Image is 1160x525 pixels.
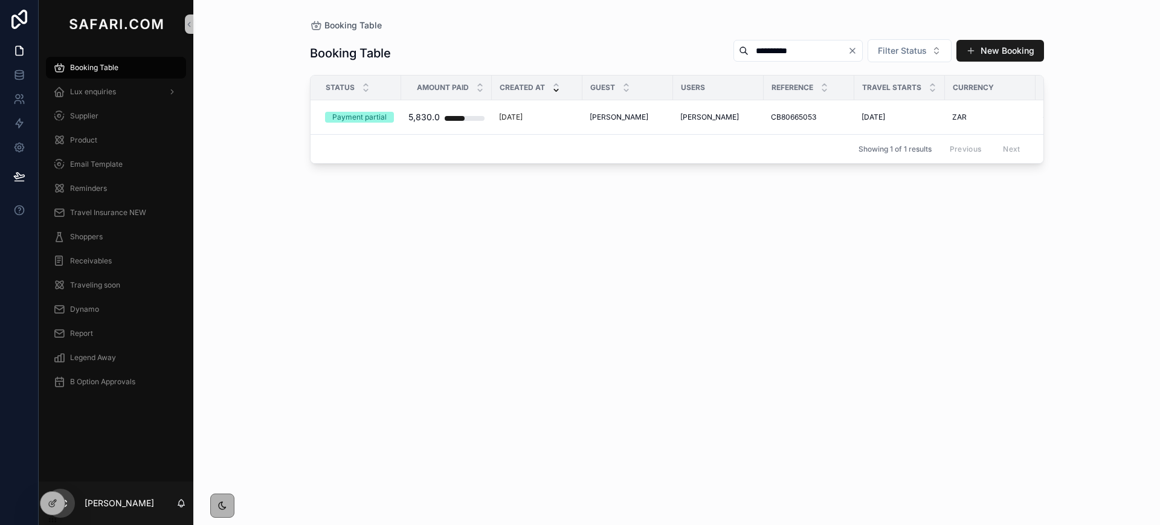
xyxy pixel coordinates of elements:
p: [DATE] [499,112,523,122]
span: Shoppers [70,232,103,242]
span: Dynamo [70,304,99,314]
span: Reminders [70,184,107,193]
span: Traveling soon [70,280,120,290]
span: Lux enquiries [70,87,116,97]
button: Clear [848,46,862,56]
a: [DATE] [499,112,575,122]
span: Booking Table [324,19,382,31]
a: Report [46,323,186,344]
span: Legend Away [70,353,116,362]
a: Receivables [46,250,186,272]
span: Receivables [70,256,112,266]
div: Payment partial [332,112,387,123]
a: Travel Insurance NEW [46,202,186,224]
div: 5,830.0 [408,105,440,129]
span: Amount Paid [417,83,469,92]
a: Reminders [46,178,186,199]
span: [PERSON_NAME] [590,112,648,122]
span: Users [681,83,705,92]
span: Reference [772,83,813,92]
span: Report [70,329,93,338]
span: Showing 1 of 1 results [859,144,932,154]
a: Email Template [46,153,186,175]
a: ZAR [952,112,1028,122]
span: ZAR [952,112,967,122]
img: App logo [66,14,166,34]
a: Legend Away [46,347,186,369]
span: Travel Insurance NEW [70,208,146,217]
p: [PERSON_NAME] [85,497,154,509]
a: B Option Approvals [46,371,186,393]
div: scrollable content [39,48,193,408]
span: Currency [953,83,994,92]
a: 5,830.0 [408,105,485,129]
span: Travel Starts [862,83,921,92]
button: New Booking [956,40,1044,62]
h1: Booking Table [310,45,391,62]
a: Dynamo [46,298,186,320]
span: -- [1043,112,1050,122]
span: [DATE] [862,112,885,122]
a: [PERSON_NAME] [590,112,666,122]
a: -- [1043,112,1123,122]
a: Booking Table [46,57,186,79]
span: Email Template [70,159,123,169]
a: [DATE] [862,112,938,122]
a: CB80665053 [771,112,847,122]
span: Status [326,83,355,92]
span: Product [70,135,97,145]
span: [PERSON_NAME] [680,112,739,122]
span: Booking Table [70,63,118,72]
a: [PERSON_NAME] [680,112,756,122]
a: Lux enquiries [46,81,186,103]
a: Booking Table [310,19,382,31]
a: Shoppers [46,226,186,248]
span: Supplier [70,111,98,121]
button: Select Button [868,39,952,62]
span: Guest [590,83,615,92]
a: Traveling soon [46,274,186,296]
span: B Option Approvals [70,377,135,387]
span: Created at [500,83,545,92]
a: Supplier [46,105,186,127]
a: Payment partial [325,112,394,123]
a: Product [46,129,186,151]
span: CB80665053 [771,112,816,122]
span: Filter Status [878,45,927,57]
